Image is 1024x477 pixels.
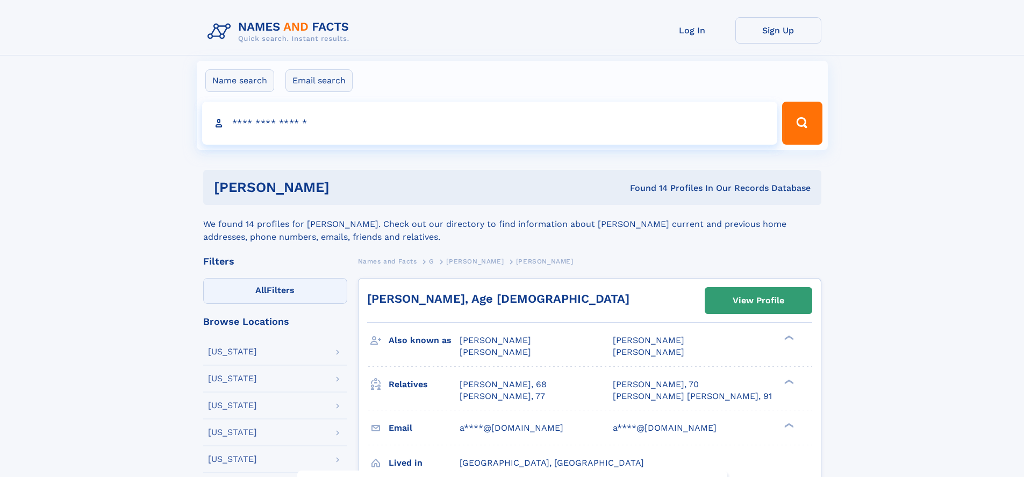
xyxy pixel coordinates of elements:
h3: Also known as [389,331,460,350]
span: G [429,258,434,265]
span: [PERSON_NAME] [516,258,574,265]
div: [US_STATE] [208,455,257,464]
h3: Email [389,419,460,437]
a: [PERSON_NAME] [446,254,504,268]
input: search input [202,102,778,145]
a: [PERSON_NAME] [PERSON_NAME], 91 [613,390,772,402]
div: View Profile [733,288,784,313]
div: [US_STATE] [208,428,257,437]
div: [US_STATE] [208,401,257,410]
a: G [429,254,434,268]
div: We found 14 profiles for [PERSON_NAME]. Check out our directory to find information about [PERSON... [203,205,821,244]
span: [PERSON_NAME] [613,335,684,345]
a: [PERSON_NAME], 77 [460,390,545,402]
div: Found 14 Profiles In Our Records Database [479,182,811,194]
a: Log In [649,17,735,44]
label: Filters [203,278,347,304]
a: [PERSON_NAME], 70 [613,379,699,390]
a: View Profile [705,288,812,314]
h1: [PERSON_NAME] [214,181,480,194]
span: [GEOGRAPHIC_DATA], [GEOGRAPHIC_DATA] [460,458,644,468]
div: ❯ [782,334,794,341]
span: [PERSON_NAME] [460,335,531,345]
h3: Lived in [389,454,460,472]
div: [US_STATE] [208,347,257,356]
img: Logo Names and Facts [203,17,358,46]
a: [PERSON_NAME], 68 [460,379,547,390]
span: [PERSON_NAME] [460,347,531,357]
button: Search Button [782,102,822,145]
div: Browse Locations [203,317,347,326]
a: Names and Facts [358,254,417,268]
span: [PERSON_NAME] [446,258,504,265]
div: ❯ [782,378,794,385]
h3: Relatives [389,375,460,394]
a: Sign Up [735,17,821,44]
div: [US_STATE] [208,374,257,383]
span: [PERSON_NAME] [613,347,684,357]
span: All [255,285,267,295]
a: [PERSON_NAME], Age [DEMOGRAPHIC_DATA] [367,292,629,305]
label: Name search [205,69,274,92]
div: Filters [203,257,347,266]
label: Email search [285,69,353,92]
div: ❯ [782,422,794,429]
